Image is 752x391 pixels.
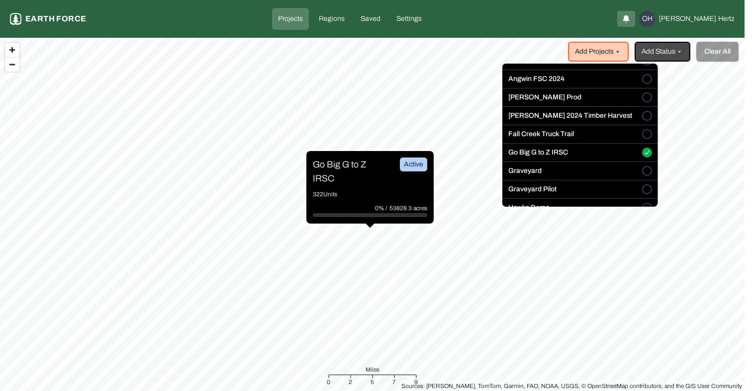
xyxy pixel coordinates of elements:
[5,57,19,72] button: Zoom out
[401,381,742,391] div: Sources: [PERSON_NAME], TomTom, Garmin, FAO, NOAA, USGS, © OpenStreetMap contributors, and the GI...
[502,64,658,207] div: Add Projects
[508,111,632,121] label: [PERSON_NAME] 2024 Timber Harvest
[508,92,581,102] label: [PERSON_NAME] Prod
[508,74,564,84] label: Angwin FSC 2024
[508,203,550,213] label: Hawks Demo
[508,129,574,139] label: Fall Creek Truck Trail
[508,184,557,194] label: Graveyard Pilot
[508,166,542,176] label: Graveyard
[5,43,19,57] button: Zoom in
[508,148,568,157] label: Go Big G to Z IRSC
